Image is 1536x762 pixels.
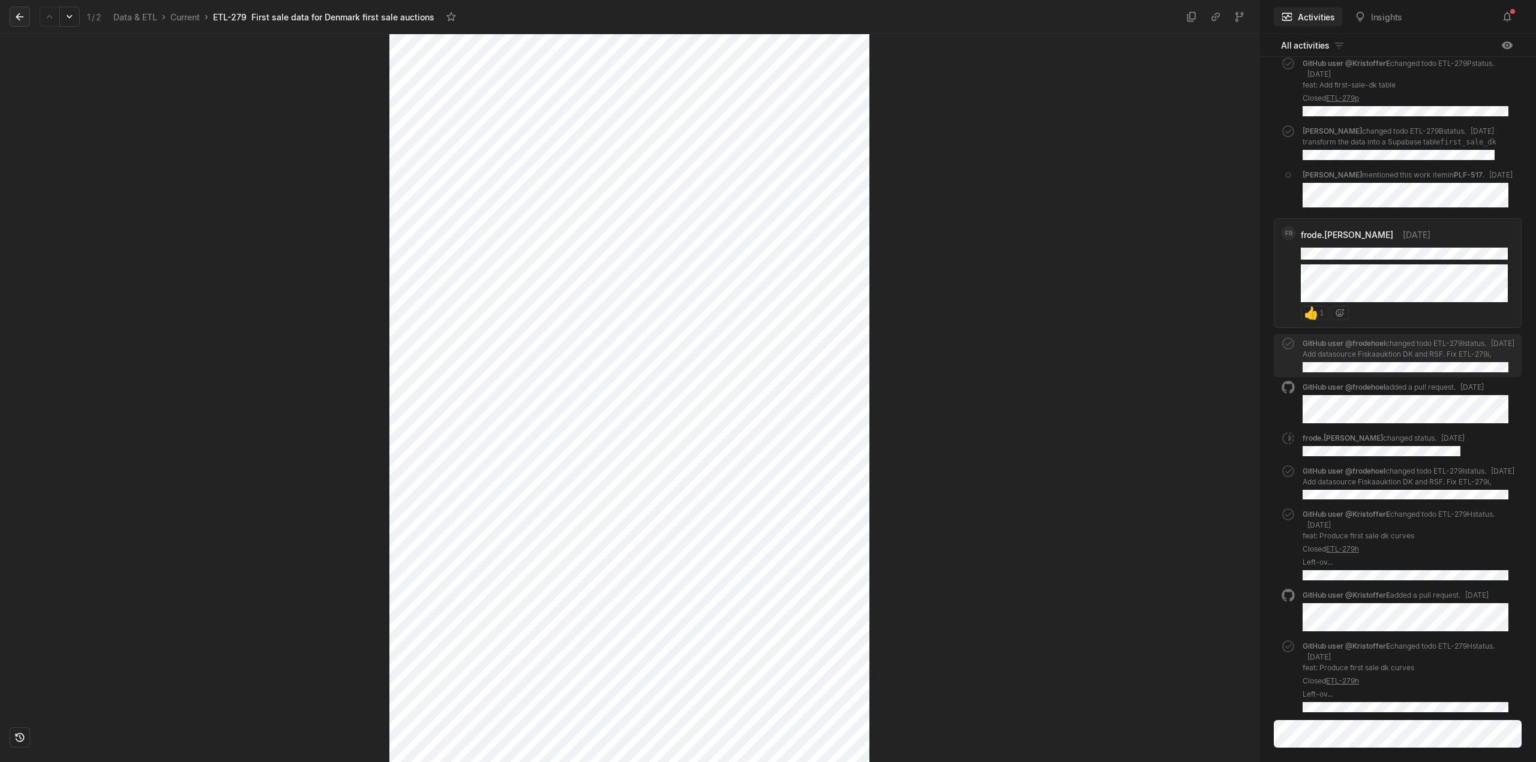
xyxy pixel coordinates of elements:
[1303,137,1496,147] p: transform the data into a Supabase table
[1326,676,1359,685] a: ETL-279h
[1303,170,1362,179] span: [PERSON_NAME]
[1471,127,1494,135] span: [DATE]
[1403,228,1430,241] span: [DATE]
[1274,36,1352,55] button: All activities
[1303,80,1514,91] p: feat: Add first-sale-dk table
[1303,466,1514,500] div: changed todo ETL-279I status.
[1491,466,1514,475] span: [DATE]
[1303,382,1385,391] span: GitHub user @frodehoel
[1454,170,1483,179] a: PLF-517
[1303,93,1514,104] p: Closed
[213,11,247,23] div: ETL-279
[1305,307,1317,319] span: 👍
[1303,338,1514,372] div: changed todo ETL-279I status.
[1303,641,1390,650] span: GitHub user @KristofferE
[1303,477,1514,487] p: Add datasource Fiskaauktion DK and RSF. Fix ETL-279i,
[92,12,95,22] span: /
[1303,531,1514,541] p: feat: Produce first sale dk curves
[205,11,208,23] div: ›
[1303,544,1514,555] p: Closed
[1303,641,1514,712] div: changed todo ETL-279H status.
[1307,520,1331,529] span: [DATE]
[1441,433,1465,442] span: [DATE]
[1303,58,1514,116] div: changed todo ETL-279P status.
[1307,652,1331,661] span: [DATE]
[1303,339,1385,348] span: GitHub user @frodehoel
[251,11,434,23] div: First sale data for Denmark first sale auctions
[1460,382,1484,391] span: [DATE]
[1259,165,1536,212] a: [PERSON_NAME]mentioned this work iteminPLF-517.[DATE]
[1303,509,1514,580] div: changed todo ETL-279H status.
[1303,591,1390,600] span: GitHub user @KristofferE
[111,9,160,25] a: Data & ETL
[1281,39,1330,52] span: All activities
[113,11,157,23] div: Data & ETL
[1303,557,1514,568] p: Left-ov...
[1303,590,1508,631] div: added a pull request .
[168,9,202,25] a: Current
[1307,70,1331,79] span: [DATE]
[162,11,166,23] div: ›
[87,11,101,23] div: 1 2
[1303,433,1383,442] span: frode.[PERSON_NAME]
[1303,662,1514,673] p: feat: Produce first sale dk curves
[1301,228,1393,241] span: frode.[PERSON_NAME]
[1326,544,1359,553] a: ETL-279h
[1303,689,1514,700] p: Left-ov...
[1303,170,1513,207] div: mentioned this work item in .
[1319,309,1324,317] span: 1
[1465,591,1489,600] span: [DATE]
[1440,138,1496,146] code: first_sale_dk
[1303,466,1385,475] span: GitHub user @frodehoel
[1326,94,1359,103] a: ETL-279p
[1303,510,1390,519] span: GitHub user @KristofferE
[1303,349,1514,360] p: Add datasource Fiskaauktion DK and RSF. Fix ETL-279i,
[1285,226,1292,240] span: FR
[1303,127,1362,135] span: [PERSON_NAME]
[1347,7,1409,26] button: Insights
[1303,676,1514,686] p: Closed
[1274,7,1342,26] button: Activities
[1303,433,1465,456] div: changed status .
[1303,126,1496,160] div: changed todo ETL-279B status.
[1303,59,1390,68] span: GitHub user @KristofferE
[1303,382,1508,423] div: added a pull request .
